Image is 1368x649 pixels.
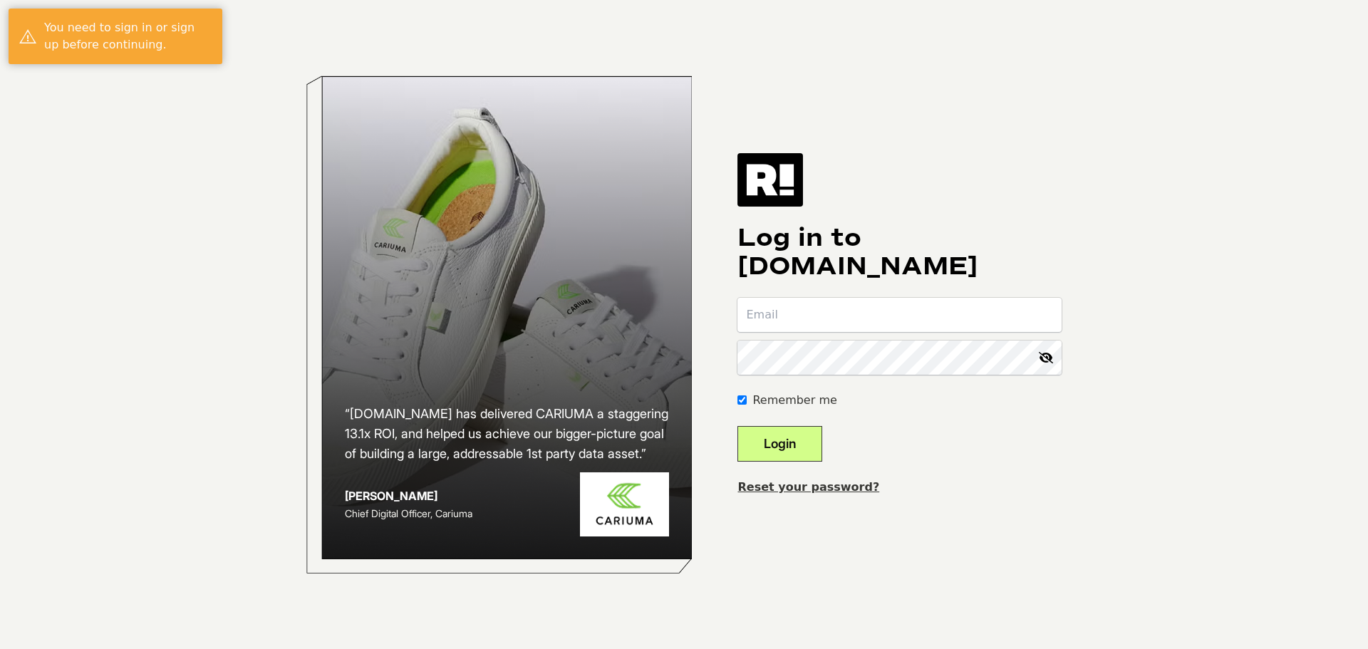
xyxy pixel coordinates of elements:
div: You need to sign in or sign up before continuing. [44,19,212,53]
a: Reset your password? [737,480,879,494]
label: Remember me [752,392,836,409]
strong: [PERSON_NAME] [345,489,437,503]
input: Email [737,298,1062,332]
button: Login [737,426,822,462]
img: Cariuma [580,472,669,537]
span: Chief Digital Officer, Cariuma [345,507,472,519]
img: Retention.com [737,153,803,206]
h2: “[DOMAIN_NAME] has delivered CARIUMA a staggering 13.1x ROI, and helped us achieve our bigger-pic... [345,404,670,464]
h1: Log in to [DOMAIN_NAME] [737,224,1062,281]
